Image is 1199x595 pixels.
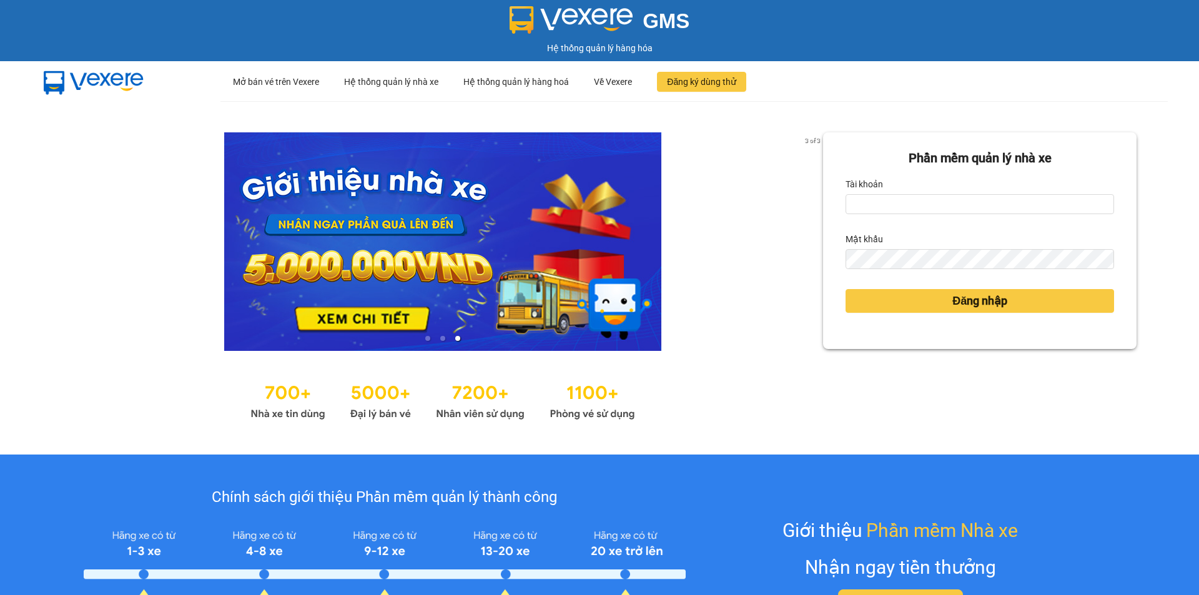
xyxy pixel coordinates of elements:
[31,61,156,102] img: mbUUG5Q.png
[510,19,690,29] a: GMS
[594,62,632,102] div: Về Vexere
[846,229,883,249] label: Mật khẩu
[250,376,635,423] img: Statistics.png
[425,336,430,341] li: slide item 1
[463,62,569,102] div: Hệ thống quản lý hàng hoá
[643,9,689,32] span: GMS
[805,553,996,582] div: Nhận ngay tiền thưởng
[3,41,1196,55] div: Hệ thống quản lý hàng hóa
[233,62,319,102] div: Mở bán vé trên Vexere
[801,132,823,149] p: 3 of 3
[866,516,1018,545] span: Phần mềm Nhà xe
[455,336,460,341] li: slide item 3
[806,132,823,351] button: next slide / item
[952,292,1007,310] span: Đăng nhập
[846,194,1114,214] input: Tài khoản
[846,174,883,194] label: Tài khoản
[846,289,1114,313] button: Đăng nhập
[846,149,1114,168] div: Phần mềm quản lý nhà xe
[657,72,746,92] button: Đăng ký dùng thử
[84,486,685,509] div: Chính sách giới thiệu Phần mềm quản lý thành công
[62,132,80,351] button: previous slide / item
[782,516,1018,545] div: Giới thiệu
[440,336,445,341] li: slide item 2
[510,6,633,34] img: logo 2
[344,62,438,102] div: Hệ thống quản lý nhà xe
[667,75,736,89] span: Đăng ký dùng thử
[846,249,1114,269] input: Mật khẩu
